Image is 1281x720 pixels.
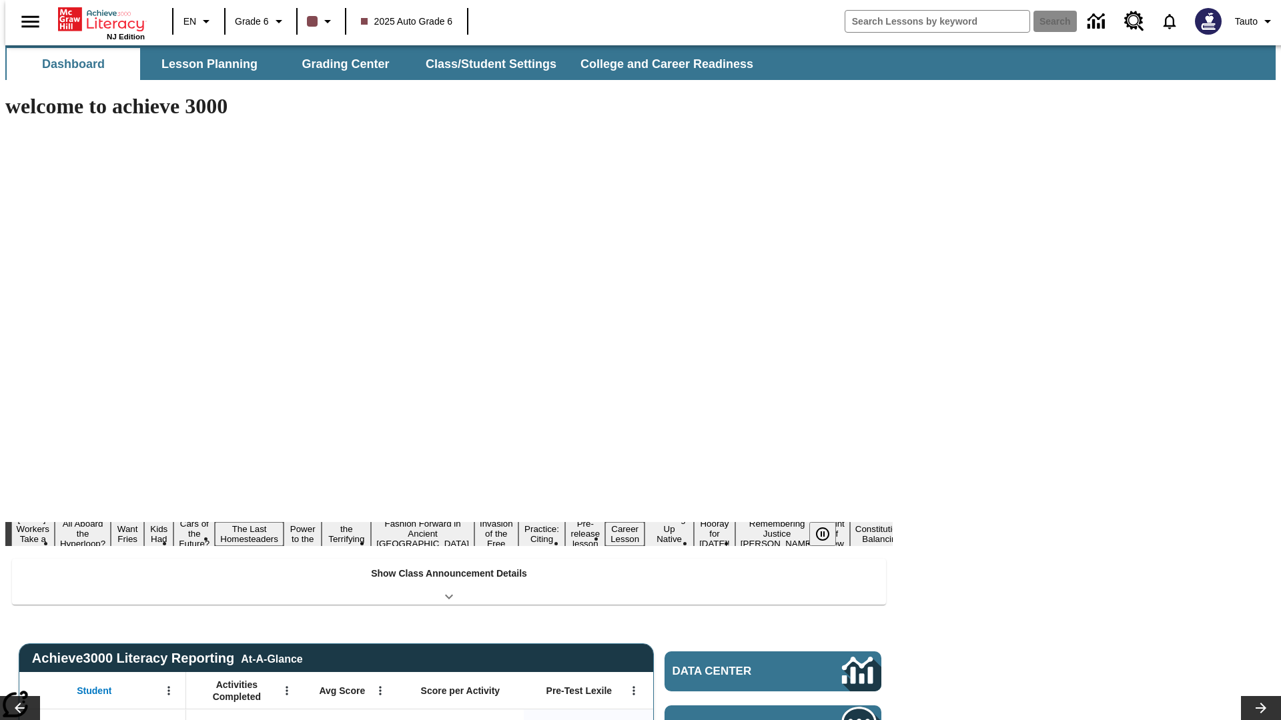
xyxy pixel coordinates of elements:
button: Grading Center [279,48,412,80]
button: Grade: Grade 6, Select a grade [230,9,292,33]
button: Slide 11 Mixed Practice: Citing Evidence [518,512,566,556]
div: SubNavbar [5,48,765,80]
button: Language: EN, Select a language [177,9,220,33]
button: Slide 1 Labor Day: Workers Take a Stand [11,512,55,556]
div: At-A-Glance [241,651,302,665]
span: NJ Edition [107,33,145,41]
button: Open Menu [277,681,297,701]
button: College and Career Readiness [570,48,764,80]
button: Open Menu [624,681,644,701]
button: Slide 14 Cooking Up Native Traditions [645,512,694,556]
button: Class/Student Settings [415,48,567,80]
button: Slide 13 Career Lesson [605,522,645,546]
a: Home [58,6,145,33]
p: Show Class Announcement Details [371,567,527,581]
span: Avg Score [319,685,365,697]
span: EN [183,15,196,29]
div: Pause [809,522,849,546]
button: Slide 6 The Last Homesteaders [215,522,284,546]
span: Activities Completed [193,679,281,703]
button: Profile/Settings [1230,9,1281,33]
div: Show Class Announcement Details [12,559,886,605]
span: Pre-Test Lexile [546,685,612,697]
a: Resource Center, Will open in new tab [1116,3,1152,39]
button: Pause [809,522,836,546]
h1: welcome to achieve 3000 [5,94,893,119]
button: Slide 16 Remembering Justice O'Connor [735,517,819,551]
span: Tauto [1235,15,1258,29]
button: Open Menu [159,681,179,701]
button: Lesson carousel, Next [1241,696,1281,720]
button: Slide 3 Do You Want Fries With That? [111,502,144,566]
span: Score per Activity [421,685,500,697]
button: Slide 2 All Aboard the Hyperloop? [55,517,111,551]
button: Dashboard [7,48,140,80]
button: Slide 5 Cars of the Future? [173,517,215,551]
div: Home [58,5,145,41]
button: Class color is dark brown. Change class color [302,9,341,33]
span: Grade 6 [235,15,269,29]
span: Data Center [673,665,797,678]
button: Open Menu [370,681,390,701]
button: Slide 12 Pre-release lesson [565,517,605,551]
span: Achieve3000 Literacy Reporting [32,651,303,666]
input: search field [845,11,1029,32]
span: 2025 Auto Grade 6 [361,15,453,29]
button: Slide 18 The Constitution's Balancing Act [850,512,914,556]
button: Slide 9 Fashion Forward in Ancient Rome [371,517,474,551]
img: Avatar [1195,8,1222,35]
a: Data Center [1080,3,1116,40]
a: Notifications [1152,4,1187,39]
span: Student [77,685,111,697]
button: Slide 15 Hooray for Constitution Day! [694,517,735,551]
button: Slide 7 Solar Power to the People [284,512,322,556]
button: Lesson Planning [143,48,276,80]
button: Slide 4 Dirty Jobs Kids Had To Do [144,502,173,566]
a: Data Center [665,651,881,691]
button: Slide 10 The Invasion of the Free CD [474,507,518,561]
button: Select a new avatar [1187,4,1230,39]
button: Open side menu [11,2,50,41]
button: Slide 8 Attack of the Terrifying Tomatoes [322,512,371,556]
div: SubNavbar [5,45,1276,80]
